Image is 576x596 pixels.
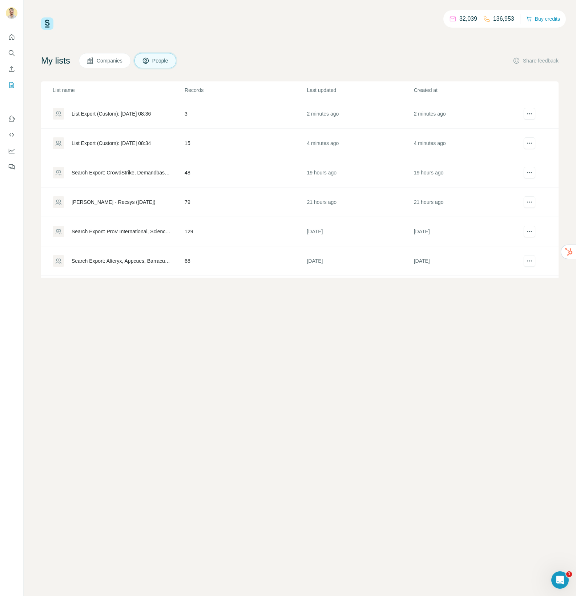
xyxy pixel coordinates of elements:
td: 68 [184,246,306,276]
td: [DATE] [306,246,413,276]
button: Share feedback [513,57,559,64]
td: 48 [184,158,306,188]
td: 129 [184,217,306,246]
button: Buy credits [526,14,560,24]
img: Surfe Logo [41,17,53,30]
td: [DATE] [414,276,520,305]
span: Companies [97,57,123,64]
div: [PERSON_NAME] - Recsys ([DATE]) [72,198,156,206]
button: Use Surfe API [6,128,17,141]
iframe: Intercom live chat [551,571,569,589]
button: actions [524,196,535,208]
button: Use Surfe on LinkedIn [6,112,17,125]
td: 4 minutes ago [306,129,413,158]
div: Search Export: Alteryx, Appcues, Barracuda, [PERSON_NAME], Sales Manager, Director of Business De... [72,257,172,265]
button: Feedback [6,160,17,173]
button: Enrich CSV [6,63,17,76]
td: 19 hours ago [414,158,520,188]
div: Search Export: CrowdStrike, Demandbase, Drift, a Salesloft company, Fivetran, Gainsight, Sales Ma... [72,169,172,176]
button: actions [524,255,535,267]
td: 4 minutes ago [414,129,520,158]
td: [DATE] [414,217,520,246]
td: 3 [184,99,306,129]
td: [DATE] [414,246,520,276]
p: 32,039 [459,15,477,23]
td: [DATE] [306,217,413,246]
button: Quick start [6,31,17,44]
td: 79 [184,188,306,217]
button: actions [524,137,535,149]
button: actions [524,226,535,237]
img: Avatar [6,7,17,19]
td: [DATE] [306,276,413,305]
td: 15 [184,129,306,158]
td: 19 hours ago [306,158,413,188]
p: 136,953 [493,15,514,23]
span: 1 [566,571,572,577]
button: actions [524,108,535,120]
td: 5 [184,276,306,305]
button: actions [524,167,535,178]
td: 2 minutes ago [414,99,520,129]
button: Dashboard [6,144,17,157]
td: 21 hours ago [306,188,413,217]
div: List Export (Custom): [DATE] 08:36 [72,110,151,117]
p: Last updated [307,86,413,94]
td: 21 hours ago [414,188,520,217]
td: 2 minutes ago [306,99,413,129]
p: List name [53,86,184,94]
h4: My lists [41,55,70,67]
div: Search Export: ProV International, ScienceSoft, Integris, Executech, Ntiva, Inc., OneNeck IT Solu... [72,228,172,235]
p: Records [185,86,306,94]
p: Created at [414,86,520,94]
button: Search [6,47,17,60]
button: My lists [6,78,17,92]
span: People [152,57,169,64]
div: List Export (Custom): [DATE] 08:34 [72,140,151,147]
